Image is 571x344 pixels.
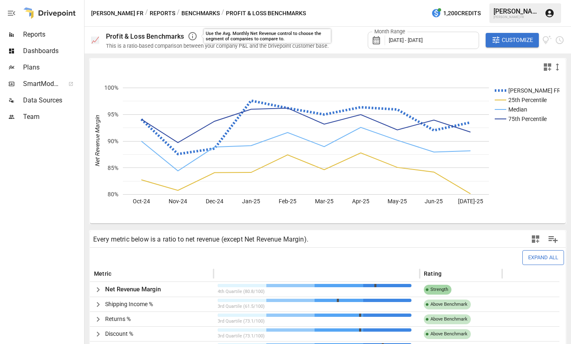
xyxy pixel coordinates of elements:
div: Profit & Loss Benchmarks [106,33,184,40]
span: Above Benchmark [427,297,471,311]
span: Above Benchmark [427,327,471,341]
span: Shipping Income % [105,301,153,307]
text: Oct-24 [133,198,150,205]
span: Net Revenue Margin [105,286,161,293]
span: Above Benchmark [427,312,471,326]
div: / [177,8,180,19]
p: 3rd Quartile (73.1/100) [218,333,411,340]
div: [PERSON_NAME] [493,7,540,15]
text: Apr-25 [352,198,369,205]
label: Month Range [372,28,407,35]
text: [DATE]-25 [458,198,483,205]
button: View documentation [542,33,552,48]
span: SmartModel [23,79,59,89]
span: Metric [94,270,111,278]
div: 📈 [91,36,99,44]
button: Sort [219,268,230,279]
svg: A chart. [90,75,559,223]
p: 3rd Quartile (61.5/100) [218,303,411,310]
span: Data Sources [23,95,82,105]
span: Reports [23,30,82,40]
text: May-25 [388,198,407,205]
span: Team [23,112,82,122]
text: Jan-25 [242,198,260,205]
text: 95% [108,111,118,118]
button: [PERSON_NAME] FR [91,8,143,19]
p: 4th Quartile (80.8/100) [218,288,411,295]
p: 3rd Quartile (73.1/100) [218,318,411,325]
span: ™ [59,78,65,88]
button: Manage Columns [544,230,562,249]
text: Jun-25 [425,198,443,205]
button: Sort [442,268,454,279]
div: / [145,8,148,19]
div: [PERSON_NAME] FR [493,15,540,19]
button: Customize [486,33,539,48]
button: Expand All [522,250,564,265]
span: Rating [424,270,442,278]
span: 1,200 Credits [443,8,481,19]
text: 100% [104,84,118,91]
div: This is a ratio-based comparison between your company P&L and the Drivepoint customer base. [106,43,329,49]
div: Every metric below is a ratio to net revenue (except Net Revenue Margin). [93,235,308,243]
text: Nov-24 [169,198,187,205]
text: Feb-25 [279,198,296,205]
div: Use the Avg. Monthly Net Revenue control to choose the segment of companies to compare to. [206,31,329,42]
text: 75th Percentile [508,116,547,122]
button: Schedule report [555,35,564,45]
span: Discount % [105,330,133,337]
text: 90% [108,138,118,144]
span: Strength [427,282,451,297]
text: 85% [108,165,118,171]
span: Customize [502,35,533,45]
text: 80% [108,191,118,198]
span: Dashboards [23,46,82,56]
text: Dec-24 [206,198,223,205]
text: Mar-25 [315,198,334,205]
text: Net Revenue Margin [94,115,101,167]
button: Sort [112,268,124,279]
div: / [221,8,224,19]
text: [PERSON_NAME] FR [508,87,561,94]
text: 25th Percentile [508,97,547,103]
span: Returns % [105,316,131,322]
button: Reports [150,8,175,19]
span: Plans [23,63,82,72]
span: [DATE] - [DATE] [389,37,423,43]
button: Benchmarks [181,8,220,19]
text: Median [508,106,527,113]
button: 1,200Credits [428,6,484,21]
